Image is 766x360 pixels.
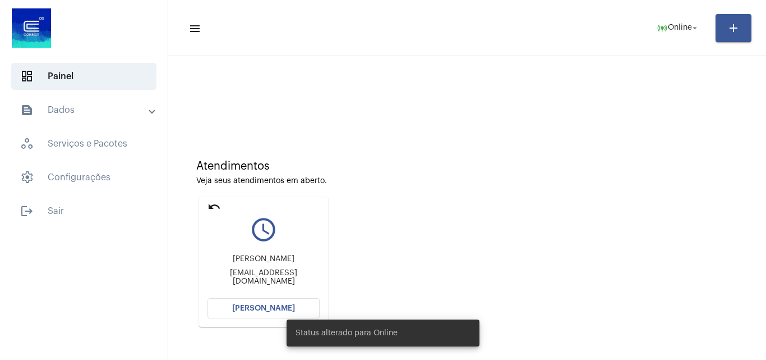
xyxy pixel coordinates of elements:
span: Serviços e Pacotes [11,130,156,157]
button: [PERSON_NAME] [207,298,320,318]
mat-icon: sidenav icon [20,103,34,117]
div: [EMAIL_ADDRESS][DOMAIN_NAME] [207,269,320,286]
span: Status alterado para Online [296,327,398,339]
span: [PERSON_NAME] [232,304,295,312]
div: [PERSON_NAME] [207,255,320,263]
span: Online [668,24,692,32]
span: Painel [11,63,156,90]
span: Sair [11,198,156,225]
div: Veja seus atendimentos em aberto. [196,177,738,185]
mat-icon: query_builder [207,216,320,244]
mat-icon: sidenav icon [20,204,34,218]
img: d4669ae0-8c07-2337-4f67-34b0df7f5ae4.jpeg [9,6,54,51]
span: sidenav icon [20,137,34,151]
mat-panel-title: Dados [20,103,150,117]
span: sidenav icon [20,171,34,184]
mat-icon: arrow_drop_down [690,23,700,33]
mat-expansion-panel-header: sidenav iconDados [7,97,168,124]
button: Online [650,17,707,39]
div: Atendimentos [196,160,738,172]
span: sidenav icon [20,70,34,83]
mat-icon: undo [207,200,221,213]
mat-icon: add [727,21,740,35]
mat-icon: sidenav icon [188,22,200,35]
mat-icon: online_prediction [657,22,668,34]
span: Configurações [11,164,156,191]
